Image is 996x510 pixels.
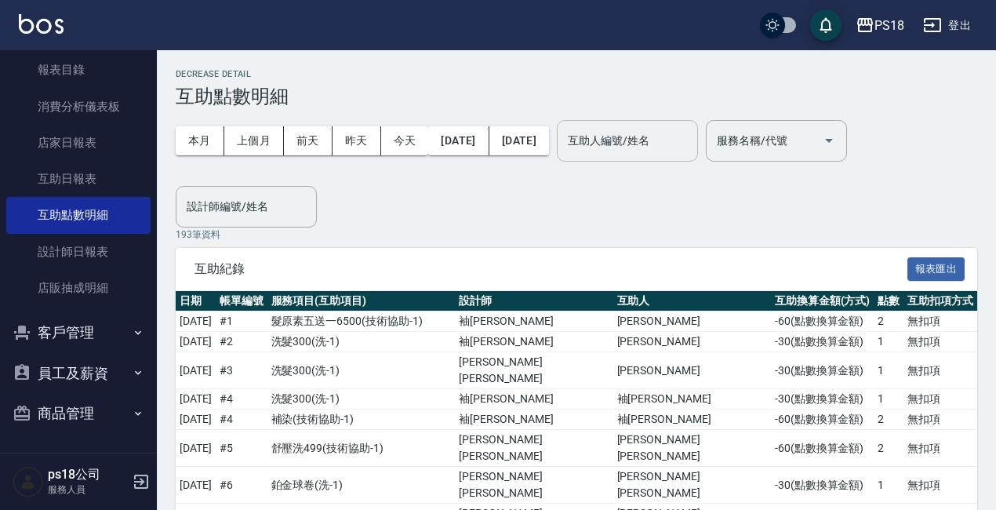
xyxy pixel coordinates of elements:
td: [PERSON_NAME] [613,352,771,389]
td: -30 ( 點數換算金額 ) [771,389,874,410]
td: 髮原素五送一6500 ( 技術協助-1 ) [267,311,456,332]
td: 無扣項 [903,430,977,467]
td: 1 [874,467,903,504]
td: 無扣項 [903,389,977,410]
button: 今天 [381,126,429,155]
td: [PERSON_NAME][PERSON_NAME] [455,352,613,389]
td: -30 ( 點數換算金額 ) [771,352,874,389]
td: 袖[PERSON_NAME] [455,311,613,332]
p: 193 筆資料 [176,228,977,242]
td: 補染 ( 技術協助-1 ) [267,410,456,430]
button: 商品管理 [6,393,151,434]
td: 2 [874,311,903,332]
a: 店家日報表 [6,125,151,161]
a: 互助點數明細 [6,197,151,233]
th: 服務項目(互助項目) [267,291,456,311]
td: [DATE] [176,430,216,467]
td: [PERSON_NAME][PERSON_NAME] [455,467,613,504]
td: 袖[PERSON_NAME] [613,410,771,430]
span: 互助紀錄 [194,261,907,277]
a: 互助日報表 [6,161,151,197]
td: [DATE] [176,311,216,332]
h5: ps18公司 [48,467,128,483]
button: 上個月 [224,126,284,155]
td: # 4 [216,389,267,410]
button: PS18 [849,9,911,42]
td: [PERSON_NAME] [613,311,771,332]
td: 舒壓洗499 ( 技術協助-1 ) [267,430,456,467]
td: [PERSON_NAME] [613,332,771,352]
a: 消費分析儀表板 [6,89,151,125]
h2: Decrease Detail [176,69,977,79]
td: 無扣項 [903,311,977,332]
button: 前天 [284,126,333,155]
th: 帳單編號 [216,291,267,311]
td: 1 [874,389,903,410]
td: # 3 [216,352,267,389]
td: -30 ( 點數換算金額 ) [771,467,874,504]
img: Logo [19,14,64,34]
td: [PERSON_NAME][PERSON_NAME] [613,430,771,467]
td: 鉑金球卷 ( 洗-1 ) [267,467,456,504]
td: -60 ( 點數換算金額 ) [771,311,874,332]
td: [DATE] [176,467,216,504]
button: 員工及薪資 [6,353,151,394]
h3: 互助點數明細 [176,86,977,107]
th: 互助人 [613,291,771,311]
td: 袖[PERSON_NAME] [455,389,613,410]
th: 互助換算金額(方式) [771,291,874,311]
td: 2 [874,430,903,467]
td: 無扣項 [903,332,977,352]
td: [DATE] [176,389,216,410]
td: 袖[PERSON_NAME] [613,389,771,410]
td: [DATE] [176,352,216,389]
td: 1 [874,352,903,389]
td: 洗髮300 ( 洗-1 ) [267,389,456,410]
td: # 1 [216,311,267,332]
button: [DATE] [428,126,489,155]
button: Open [816,128,842,153]
th: 日期 [176,291,216,311]
td: 無扣項 [903,352,977,389]
td: -60 ( 點數換算金額 ) [771,430,874,467]
button: 客戶管理 [6,312,151,353]
a: 設計師日報表 [6,234,151,270]
th: 互助扣項方式 [903,291,977,311]
button: 報表匯出 [907,257,965,282]
button: 昨天 [333,126,381,155]
td: 袖[PERSON_NAME] [455,410,613,430]
td: -60 ( 點數換算金額 ) [771,410,874,430]
a: 店販抽成明細 [6,270,151,306]
td: [DATE] [176,410,216,430]
td: 2 [874,410,903,430]
td: # 2 [216,332,267,352]
div: PS18 [874,16,904,35]
img: Person [13,466,44,497]
td: 1 [874,332,903,352]
a: 報表匯出 [907,260,965,275]
th: 設計師 [455,291,613,311]
td: [PERSON_NAME][PERSON_NAME] [455,430,613,467]
td: # 4 [216,410,267,430]
button: [DATE] [489,126,549,155]
td: # 6 [216,467,267,504]
td: 洗髮300 ( 洗-1 ) [267,332,456,352]
td: 無扣項 [903,410,977,430]
td: -30 ( 點數換算金額 ) [771,332,874,352]
td: [PERSON_NAME][PERSON_NAME] [613,467,771,504]
td: 無扣項 [903,467,977,504]
td: [DATE] [176,332,216,352]
button: save [810,9,842,41]
td: 袖[PERSON_NAME] [455,332,613,352]
button: 本月 [176,126,224,155]
td: # 5 [216,430,267,467]
a: 報表目錄 [6,52,151,88]
td: 洗髮300 ( 洗-1 ) [267,352,456,389]
p: 服務人員 [48,483,128,497]
th: 點數 [874,291,903,311]
button: 登出 [917,11,977,40]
